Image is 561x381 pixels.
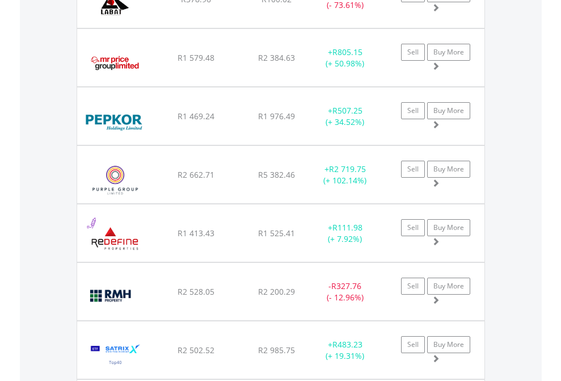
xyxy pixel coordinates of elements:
span: R1 976.49 [258,111,295,122]
div: + (+ 50.98%) [310,47,381,69]
a: Sell [401,278,425,295]
a: Sell [401,336,425,353]
span: R1 525.41 [258,228,295,238]
span: R2 384.63 [258,52,295,63]
a: Sell [401,102,425,119]
span: R507.25 [332,105,362,116]
img: EQU.ZA.PPH.png [83,102,147,142]
span: R2 985.75 [258,345,295,355]
span: R1 469.24 [178,111,214,122]
a: Buy More [427,278,470,295]
span: R2 200.29 [258,286,295,297]
a: Buy More [427,219,470,236]
span: R483.23 [332,339,362,350]
div: + (+ 102.14%) [310,164,381,186]
a: Buy More [427,102,470,119]
span: R2 528.05 [178,286,214,297]
span: R2 719.75 [329,164,366,174]
a: Buy More [427,336,470,353]
span: R2 502.52 [178,345,214,355]
div: + (+ 19.31%) [310,339,381,362]
a: Buy More [427,44,470,61]
img: EQU.ZA.RMH.png [83,277,140,317]
span: R111.98 [332,222,362,233]
img: EQU.ZA.STX40.png [83,336,148,376]
span: R1 413.43 [178,228,214,238]
a: Sell [401,219,425,236]
span: R327.76 [331,280,361,291]
span: R805.15 [332,47,362,57]
div: + (+ 34.52%) [310,105,381,128]
div: - (- 12.96%) [310,280,381,303]
span: R1 579.48 [178,52,214,63]
a: Buy More [427,161,470,178]
span: R5 382.46 [258,169,295,180]
img: EQU.ZA.RDF.png [83,219,147,259]
span: R2 662.71 [178,169,214,180]
a: Sell [401,44,425,61]
img: EQU.ZA.PPE.png [83,160,148,200]
a: Sell [401,161,425,178]
div: + (+ 7.92%) [310,222,381,245]
img: EQU.ZA.MRP.png [83,43,147,83]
